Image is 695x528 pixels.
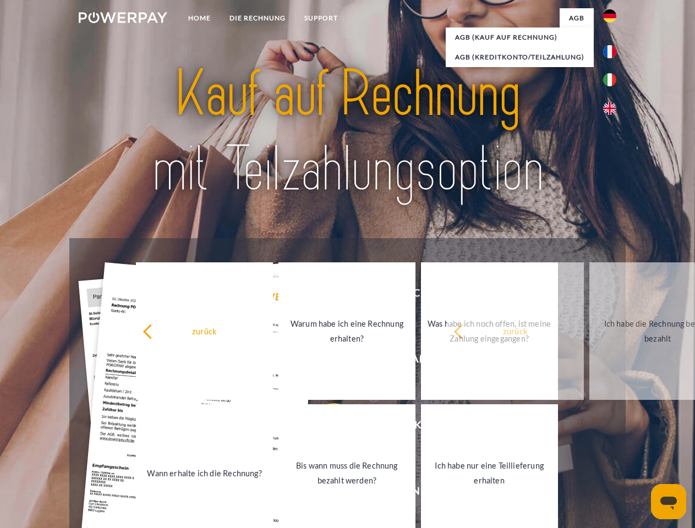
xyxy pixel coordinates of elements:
[105,53,590,211] img: title-powerpay_de.svg
[603,73,616,86] img: it
[143,323,266,338] div: zurück
[603,9,616,23] img: de
[651,484,686,519] iframe: Schaltfläche zum Öffnen des Messaging-Fensters
[179,8,220,28] a: Home
[453,323,577,338] div: zurück
[285,316,409,346] div: Warum habe ich eine Rechnung erhalten?
[603,45,616,58] img: fr
[446,28,594,47] a: AGB (Kauf auf Rechnung)
[295,8,347,28] a: SUPPORT
[421,262,558,400] a: Was habe ich noch offen, ist meine Zahlung eingegangen?
[560,8,594,28] a: agb
[603,102,616,115] img: en
[220,8,295,28] a: DIE RECHNUNG
[428,316,551,346] div: Was habe ich noch offen, ist meine Zahlung eingegangen?
[285,458,409,488] div: Bis wann muss die Rechnung bezahlt werden?
[428,458,551,488] div: Ich habe nur eine Teillieferung erhalten
[143,465,266,480] div: Wann erhalte ich die Rechnung?
[446,47,594,67] a: AGB (Kreditkonto/Teilzahlung)
[79,12,167,23] img: logo-powerpay-white.svg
